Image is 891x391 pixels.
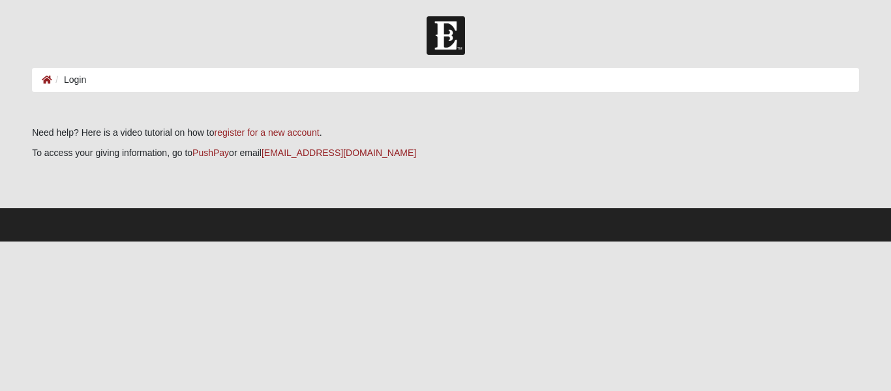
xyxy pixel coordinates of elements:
li: Login [52,73,86,87]
a: [EMAIL_ADDRESS][DOMAIN_NAME] [262,148,416,158]
a: PushPay [192,148,229,158]
a: register for a new account [215,127,320,138]
img: Church of Eleven22 Logo [427,16,465,55]
p: To access your giving information, go to or email [32,146,859,160]
p: Need help? Here is a video tutorial on how to . [32,126,859,140]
